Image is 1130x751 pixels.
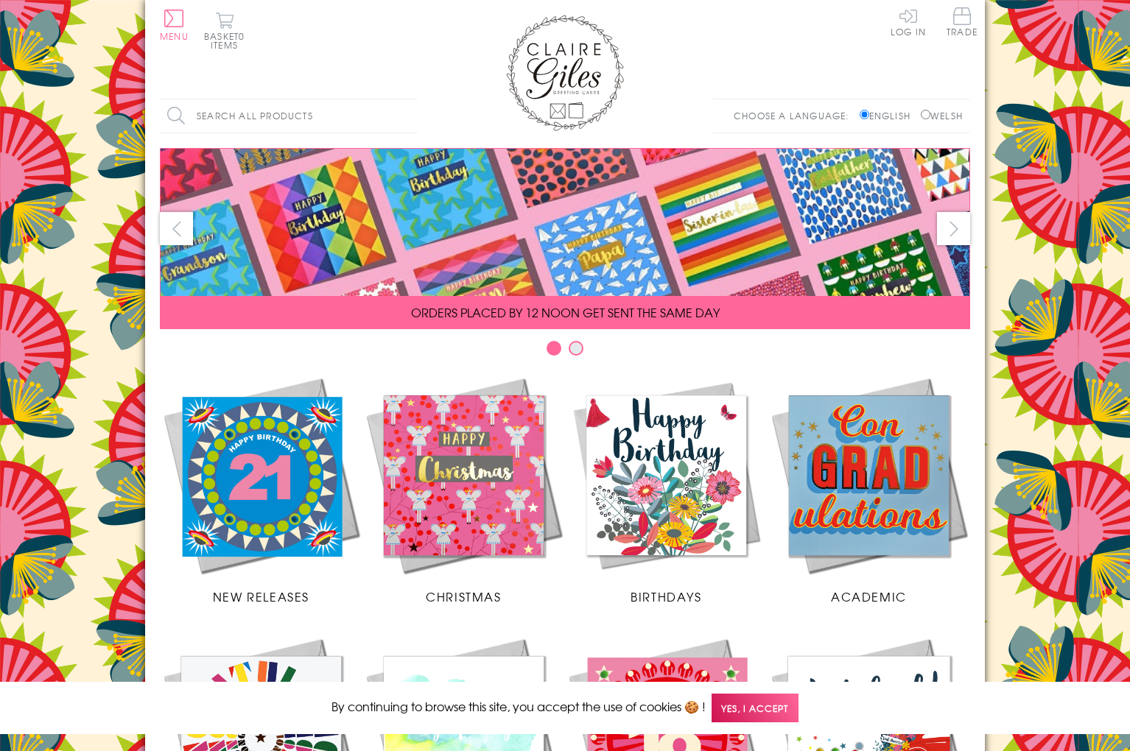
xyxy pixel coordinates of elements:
[362,374,565,605] a: Christmas
[921,109,963,122] label: Welsh
[860,109,918,122] label: English
[426,588,501,605] span: Christmas
[565,374,768,605] a: Birthdays
[160,99,418,133] input: Search all products
[921,110,930,119] input: Welsh
[947,7,978,39] a: Trade
[734,109,857,122] p: Choose a language:
[213,588,309,605] span: New Releases
[712,694,799,722] span: Yes, I accept
[631,588,701,605] span: Birthdays
[506,15,624,131] img: Claire Giles Greetings Cards
[403,99,418,133] input: Search
[937,212,970,245] button: next
[160,340,970,363] div: Carousel Pagination
[160,374,362,605] a: New Releases
[160,10,189,40] button: Menu
[160,212,193,245] button: prev
[860,110,869,119] input: English
[547,341,561,356] button: Carousel Page 1 (Current Slide)
[411,303,720,321] span: ORDERS PLACED BY 12 NOON GET SENT THE SAME DAY
[947,7,978,36] span: Trade
[831,588,907,605] span: Academic
[768,374,970,605] a: Academic
[204,12,245,49] button: Basket0 items
[160,29,189,43] span: Menu
[569,341,583,356] button: Carousel Page 2
[211,29,245,52] span: 0 items
[891,7,926,36] a: Log In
